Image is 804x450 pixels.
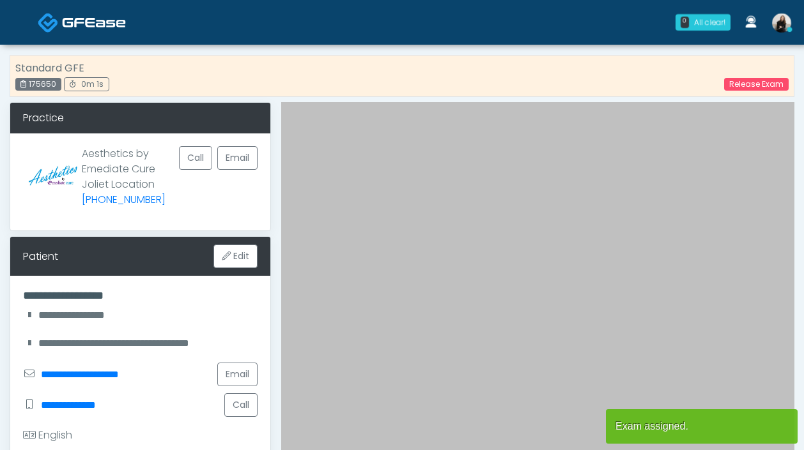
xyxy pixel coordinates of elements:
div: English [23,428,72,443]
p: Aesthetics by Emediate Cure Joliet Location [82,146,180,207]
div: All clear! [694,17,725,28]
img: Docovia [38,12,59,33]
a: 0 All clear! [668,9,738,36]
a: Email [217,363,258,386]
button: Edit [213,244,258,268]
img: Sydney Lundberg [772,13,791,33]
a: Email [217,146,258,170]
a: Docovia [38,1,126,43]
strong: Standard GFE [15,61,84,75]
button: Call [224,393,258,417]
img: Docovia [62,16,126,29]
article: Exam assigned. [606,409,798,444]
div: 0 [681,17,689,28]
button: Call [179,146,212,170]
div: Practice [10,103,270,133]
div: Patient [23,249,58,264]
span: 0m 1s [81,79,104,89]
a: Release Exam [724,78,789,91]
div: 175650 [15,78,61,91]
a: [PHONE_NUMBER] [82,192,166,207]
img: Provider image [23,146,82,218]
